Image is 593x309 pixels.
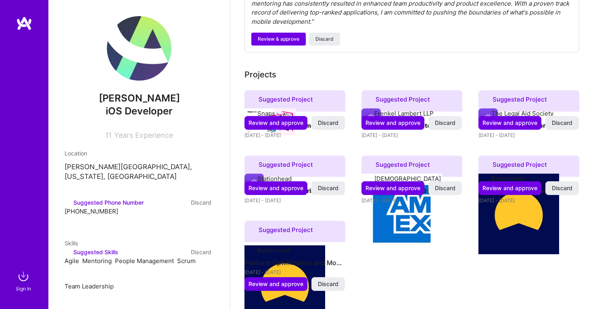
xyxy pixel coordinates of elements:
button: Discard [188,247,214,257]
img: User Avatar [107,16,171,81]
i: Reject [85,272,91,278]
div: [DEMOGRAPHIC_DATA] [374,174,441,183]
span: People Management [115,257,174,265]
div: Suggested Project [244,156,345,177]
div: Stationhead [257,174,292,183]
i: icon SuggestedTeams [483,162,489,168]
img: Company logo [361,108,381,128]
span: Review and approve [482,184,537,192]
img: Company logo [478,174,559,254]
button: Discard [311,277,345,291]
img: sign in [15,268,31,284]
div: [DATE] - [DATE] [244,131,345,139]
i: Accept [180,265,186,272]
img: logo [16,16,32,31]
i: Reject [67,223,73,229]
button: Review and approve [361,116,424,130]
span: Discard [435,184,455,192]
i: Reject [180,272,186,278]
img: Company logo [244,108,296,135]
i: icon SuggestedTeams [249,162,255,168]
i: Accept [117,265,123,272]
i: Accept [67,216,73,222]
img: Company logo [244,174,264,193]
i: icon SuggestedTeams [366,162,372,168]
i: Accept [67,291,73,297]
button: Discard [309,33,340,46]
div: Suggested Project [478,90,579,112]
span: [PHONE_NUMBER] [65,207,118,215]
button: Discard [428,116,462,130]
div: Suggested Phone Number [65,198,144,207]
div: [DATE] - [DATE] [361,196,462,205]
div: Suggested Project [244,90,345,112]
div: [DATE] - [DATE] [478,131,579,139]
span: Review and approve [248,280,303,288]
i: Accept [67,265,73,272]
span: Review & approve [258,35,299,43]
span: [PERSON_NAME] [65,92,214,104]
div: Suggested Project [244,221,345,242]
a: sign inSign In [17,268,31,293]
div: Betterment [257,246,290,255]
div: [DATE] - [DATE] [478,196,579,205]
i: icon SuggestedTeams [366,96,372,102]
span: 11 [105,131,112,139]
div: The Legal Aid Society [491,109,553,118]
button: Review and approve [244,181,307,195]
span: Discard [318,119,338,127]
div: Suggested Project [478,156,579,177]
span: Review and approve [248,184,303,192]
div: Projects [244,68,276,81]
button: Discard [545,181,579,195]
div: [DATE] - [DATE] [244,268,345,276]
i: icon SuggestedTeams [483,96,489,102]
span: Skills [65,240,78,247]
i: Accept [85,265,91,272]
span: Discard [552,184,572,192]
button: Discard [188,198,214,207]
div: Suggested Project [361,90,462,112]
i: icon SuggestedTeams [249,96,255,102]
span: Discard [552,119,572,127]
i: icon SuggestedTeams [65,199,70,205]
div: Location [65,149,214,158]
div: Frenkel Lambert LLP [374,109,434,118]
div: Sign In [16,284,31,293]
button: Discard [311,181,345,195]
button: Review and approve [244,277,307,291]
i: Reject [67,272,73,278]
button: Discard [428,181,462,195]
i: icon SuggestedTeams [249,227,255,233]
span: Scrum [177,257,196,265]
button: Review & approve [251,33,306,46]
span: Discard [318,184,338,192]
h4: Platform Optimization and Modernization [244,257,345,268]
i: icon SuggestedTeams [65,249,70,255]
img: Company logo [361,174,442,254]
button: Discard [545,116,579,130]
div: Suggested Skills [65,248,118,256]
span: Discard [318,280,338,288]
span: Years Experience [114,131,173,139]
i: Reject [117,272,123,278]
div: [DATE] - [DATE] [361,131,462,139]
span: Discard [315,35,334,43]
button: Review and approve [478,181,541,195]
button: Discard [311,116,345,130]
i: Reject [67,298,73,304]
span: Review and approve [482,119,537,127]
span: Review and approve [248,119,303,127]
div: Suggested Project [361,156,462,177]
span: iOS Developer [106,105,173,117]
button: Review and approve [361,181,424,195]
span: Agile [65,257,79,265]
div: Betterment [491,174,524,183]
p: [PERSON_NAME][GEOGRAPHIC_DATA], [US_STATE], [GEOGRAPHIC_DATA] [65,162,214,182]
span: Review and approve [365,184,420,192]
span: Mentoring [82,257,112,265]
div: Add projects you've worked on [244,68,276,81]
span: Review and approve [365,119,420,127]
img: Company logo [478,108,498,128]
span: Team Leadership [65,282,114,290]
